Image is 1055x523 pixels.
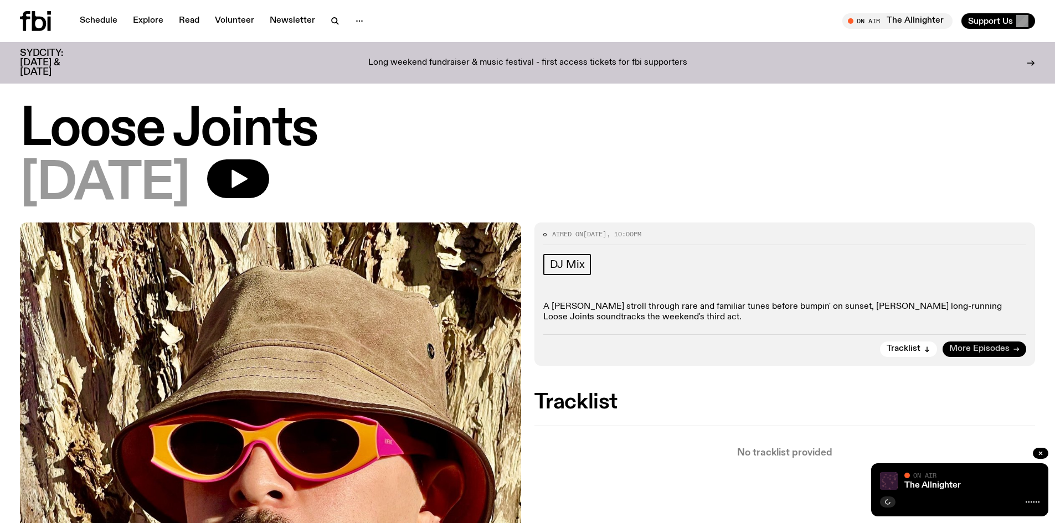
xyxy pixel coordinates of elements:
a: More Episodes [943,341,1026,357]
button: Tracklist [880,341,937,357]
h3: SYDCITY: [DATE] & [DATE] [20,49,91,77]
a: Volunteer [208,13,261,29]
span: On Air [913,472,936,479]
button: Support Us [961,13,1035,29]
p: A [PERSON_NAME] stroll through rare and familiar tunes before bumpin' on sunset, [PERSON_NAME] lo... [543,302,1027,323]
p: Long weekend fundraiser & music festival - first access tickets for fbi supporters [368,58,687,68]
span: [DATE] [20,159,189,209]
a: Schedule [73,13,124,29]
span: , 10:00pm [606,230,641,239]
p: No tracklist provided [534,448,1036,458]
span: DJ Mix [550,258,585,271]
button: On AirThe Allnighter [842,13,953,29]
a: Newsletter [263,13,322,29]
span: Aired on [552,230,583,239]
a: Read [172,13,206,29]
h1: Loose Joints [20,105,1035,155]
a: DJ Mix [543,254,591,275]
a: Explore [126,13,170,29]
h2: Tracklist [534,392,1036,412]
span: [DATE] [583,230,606,239]
span: Support Us [968,16,1013,26]
span: More Episodes [949,345,1010,353]
span: Tracklist [887,345,920,353]
a: The Allnighter [904,481,961,490]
